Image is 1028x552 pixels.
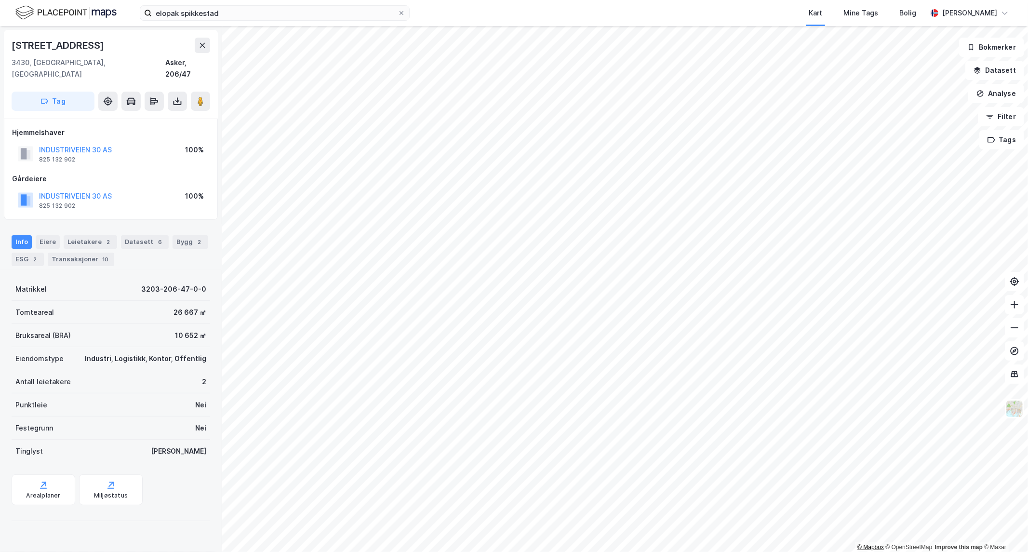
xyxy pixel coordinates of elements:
[12,127,210,138] div: Hjemmelshaver
[968,84,1024,103] button: Analyse
[965,61,1024,80] button: Datasett
[980,506,1028,552] iframe: Chat Widget
[12,38,106,53] div: [STREET_ADDRESS]
[195,237,204,247] div: 2
[935,544,983,551] a: Improve this map
[15,283,47,295] div: Matrikkel
[39,202,75,210] div: 825 132 902
[141,283,206,295] div: 3203-206-47-0-0
[36,235,60,249] div: Eiere
[12,92,94,111] button: Tag
[185,190,204,202] div: 100%
[175,330,206,341] div: 10 652 ㎡
[195,422,206,434] div: Nei
[843,7,878,19] div: Mine Tags
[979,130,1024,149] button: Tags
[85,353,206,364] div: Industri, Logistikk, Kontor, Offentlig
[165,57,210,80] div: Asker, 206/47
[30,255,40,264] div: 2
[104,237,113,247] div: 2
[202,376,206,388] div: 2
[15,422,53,434] div: Festegrunn
[185,144,204,156] div: 100%
[100,255,110,264] div: 10
[15,307,54,318] div: Tomteareal
[94,492,128,499] div: Miljøstatus
[12,235,32,249] div: Info
[195,399,206,411] div: Nei
[1005,400,1024,418] img: Z
[152,6,398,20] input: Søk på adresse, matrikkel, gårdeiere, leietakere eller personer
[15,445,43,457] div: Tinglyst
[899,7,916,19] div: Bolig
[978,107,1024,126] button: Filter
[155,237,165,247] div: 6
[174,307,206,318] div: 26 667 ㎡
[15,4,117,21] img: logo.f888ab2527a4732fd821a326f86c7f29.svg
[15,330,71,341] div: Bruksareal (BRA)
[151,445,206,457] div: [PERSON_NAME]
[886,544,933,551] a: OpenStreetMap
[809,7,822,19] div: Kart
[857,544,884,551] a: Mapbox
[64,235,117,249] div: Leietakere
[959,38,1024,57] button: Bokmerker
[15,376,71,388] div: Antall leietakere
[39,156,75,163] div: 825 132 902
[12,57,165,80] div: 3430, [GEOGRAPHIC_DATA], [GEOGRAPHIC_DATA]
[12,173,210,185] div: Gårdeiere
[26,492,60,499] div: Arealplaner
[48,253,114,266] div: Transaksjoner
[12,253,44,266] div: ESG
[15,399,47,411] div: Punktleie
[942,7,997,19] div: [PERSON_NAME]
[121,235,169,249] div: Datasett
[15,353,64,364] div: Eiendomstype
[173,235,208,249] div: Bygg
[980,506,1028,552] div: Kontrollprogram for chat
